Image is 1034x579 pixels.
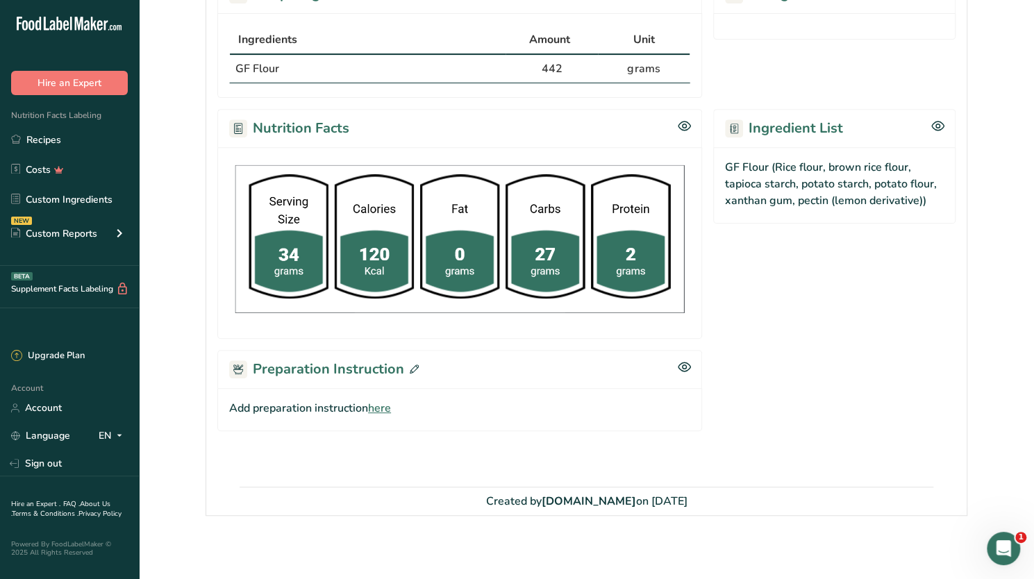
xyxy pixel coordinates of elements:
iframe: Intercom live chat [987,532,1020,565]
div: Custom Reports [11,226,97,241]
span: here [368,400,391,417]
a: Hire an Expert . [11,499,60,509]
h2: Nutrition Facts [229,118,349,139]
span: Unit [633,31,654,48]
td: grams [598,55,690,83]
a: Terms & Conditions . [12,509,78,519]
div: Powered By FoodLabelMaker © 2025 All Rights Reserved [11,540,128,557]
span: GF Flour [235,61,279,76]
div: NEW [11,217,32,225]
a: Language [11,423,70,448]
a: Privacy Policy [78,509,122,519]
button: Hire an Expert [11,71,128,95]
td: 442 [506,55,597,83]
h2: Preparation Instruction [229,359,419,380]
a: FAQ . [63,499,80,509]
span: [DOMAIN_NAME] [542,494,636,509]
p: Add preparation instruction [229,400,690,417]
img: 9Z09aqAAAABklEQVQDAF72itEcQY4eAAAAAElFTkSuQmCC [229,159,690,319]
div: BETA [11,272,33,280]
div: EN [99,428,128,444]
span: Amount [529,31,570,48]
a: About Us . [11,499,110,519]
section: Created by on [DATE] [240,487,933,515]
div: GF Flour (Rice flour, brown rice flour, tapioca starch, potato starch, potato flour, xanthan gum,... [713,147,956,224]
span: 1 [1015,532,1026,543]
span: Ingredients [238,31,297,48]
div: Upgrade Plan [11,349,85,363]
h2: Ingredient List [725,118,843,139]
